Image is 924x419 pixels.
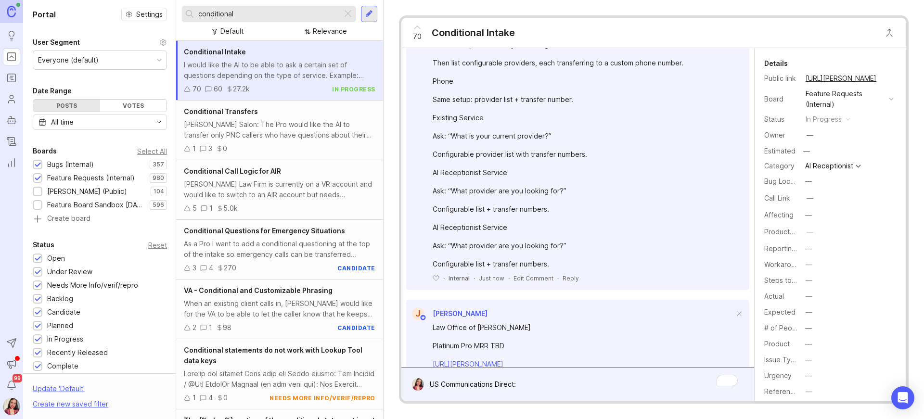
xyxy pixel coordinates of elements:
a: Autopilot [3,112,20,129]
div: Create new saved filter [33,399,108,409]
div: Under Review [47,267,92,277]
a: J[PERSON_NAME] [406,307,488,320]
div: 0 [223,393,228,403]
div: 98 [223,322,231,333]
span: Conditional Transfers [184,107,258,115]
div: AI Receptionist Service [433,167,734,178]
label: Actual [764,292,784,300]
label: # of People Affected [764,324,833,332]
button: Announcements [3,356,20,373]
button: Close button [880,23,899,42]
a: Users [3,90,20,108]
div: — [806,386,812,397]
a: Create board [33,215,167,224]
div: 3 [192,263,196,273]
div: 1 [192,143,196,154]
div: Feature Requests (Internal) [47,173,135,183]
div: Backlog [47,293,73,304]
div: When an existing client calls in, [PERSON_NAME] would like for the VA to be able to let the calle... [184,298,375,319]
label: Call Link [764,194,790,202]
div: 270 [224,263,236,273]
a: Conditional statements do not work with Lookup Tool data keysLore'ip dol sitamet Cons adip eli Se... [176,339,383,409]
div: Votes [100,100,167,112]
div: 70 [192,84,201,94]
label: Bug Location [764,177,806,185]
div: 1 [209,322,212,333]
div: Owner [764,130,798,140]
div: Reply [563,274,579,282]
a: Settings [121,8,167,21]
div: Bugs (Internal) [47,159,94,170]
button: Steps to Reproduce [803,274,815,287]
label: Urgency [764,371,792,380]
button: Zuleica Garcia [3,398,20,415]
div: Open Intercom Messenger [891,386,914,409]
a: Conditional Call Logic for AIR[PERSON_NAME] Law Firm is currently on a VR account and would like ... [176,160,383,220]
a: VA - Conditional and Customizable PhrasingWhen an existing client calls in, [PERSON_NAME] would l... [176,279,383,339]
div: Relevance [313,26,347,37]
div: — [805,210,812,220]
div: Configurable list + transfer numbers. [433,204,734,215]
div: 1 [209,203,213,214]
label: Steps to Reproduce [764,276,830,284]
div: Lore'ip dol sitamet Cons adip eli Seddo eiusmo: Tem Incidid / @Utl EtdolOr Magnaal (en adm veni q... [184,368,375,390]
div: As a Pro I want to add a conditional questioning at the top of the intake so emergency calls can ... [184,239,375,260]
div: Conditional Intake [432,26,515,39]
div: Ask: “What is your current provider?” [433,131,734,141]
a: Conditional Transfers[PERSON_NAME] Salon: The Pro would like the AI to transfer only PNC callers ... [176,101,383,160]
textarea: To enrich screen reader interactions, please activate Accessibility in Grammarly extension settings [424,375,745,394]
div: · [474,274,475,282]
label: Reference(s) [764,387,807,395]
div: AI Receptionist Service [433,222,734,233]
button: Workaround [803,258,815,271]
a: [URL][PERSON_NAME] [803,72,879,85]
div: Category [764,161,798,171]
div: in progress [332,85,375,93]
div: Select All [137,149,167,154]
span: 99 [13,374,22,382]
img: Zuleica Garcia [411,378,424,391]
div: Existing Service [433,113,734,123]
div: — [805,355,812,365]
span: Settings [136,10,163,19]
div: 5.0k [223,203,238,214]
div: · [443,274,445,282]
div: User Segment [33,37,80,48]
img: Canny Home [7,6,16,17]
div: Edit Comment [513,274,553,282]
span: [PERSON_NAME] [433,309,488,317]
div: All time [51,117,74,127]
div: Reset [148,242,167,248]
div: Board [764,94,798,104]
button: Notifications [3,377,20,394]
div: Same setup: provider list + transfer number. [433,94,734,105]
a: Ideas [3,27,20,44]
div: Then list configurable providers, each transferring to a custom phone number. [433,58,734,68]
div: Candidate [47,307,80,317]
div: Configurable list + transfer numbers. [433,259,734,269]
div: Ask: “What provider are you looking for?” [433,241,734,251]
div: 4 [209,263,213,273]
div: — [805,339,812,349]
div: 3 [208,143,212,154]
div: [PERSON_NAME] Law Firm is currently on a VR account and would like to switch to an AIR account bu... [184,179,375,200]
div: Feature Requests (Internal) [806,89,885,110]
span: VA - Conditional and Customizable Phrasing [184,286,333,294]
div: I would like the AI to be able to ask a certain set of questions depending on the type of service... [184,60,375,81]
div: — [806,307,812,317]
div: Details [764,58,788,69]
div: Everyone (default) [38,55,99,65]
div: Platinum Pro MRR TBD [433,341,734,351]
img: member badge [419,314,426,321]
div: 1 [192,393,196,403]
div: — [805,176,812,187]
div: — [805,370,812,381]
label: Product [764,340,790,348]
div: [PERSON_NAME] Salon: The Pro would like the AI to transfer only PNC callers who have questions ab... [184,119,375,140]
span: Just now [479,274,504,282]
div: J [412,307,424,320]
a: Changelog [3,133,20,150]
button: ProductboardID [804,226,816,238]
div: In Progress [47,334,83,344]
div: Phone [433,76,734,87]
